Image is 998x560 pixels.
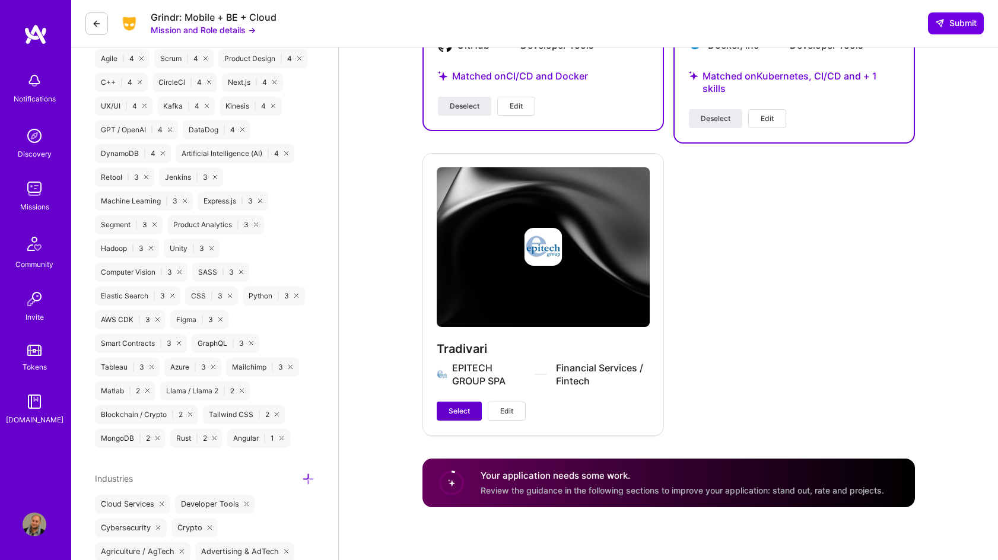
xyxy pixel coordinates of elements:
div: MongoDB 2 [95,429,166,448]
i: icon Close [205,104,209,108]
span: | [135,220,138,230]
div: CSS 3 [185,287,238,306]
img: Company Logo [117,15,141,33]
div: Rust 2 [170,429,223,448]
i: icon Close [183,199,187,203]
div: [DOMAIN_NAME] [6,413,63,426]
span: | [125,101,128,111]
span: | [222,268,224,277]
span: | [241,196,243,206]
div: Developer Tools [175,495,255,514]
i: icon Close [212,436,217,440]
div: SASS 3 [192,263,249,282]
span: | [166,196,168,206]
div: Crypto [171,518,218,537]
span: | [255,78,258,87]
div: Mailchimp 3 [226,358,298,377]
div: Artificial Intelligence (AI) 4 [176,144,294,163]
img: Community [20,230,49,258]
span: | [153,291,155,301]
div: Azure 3 [164,358,221,377]
div: Retool 3 [95,168,154,187]
i: icon Close [204,56,208,61]
i: icon Close [142,104,147,108]
i: icon Close [209,246,214,250]
div: Matched on CI/CD and Docker [438,56,649,97]
div: Tokens [23,361,47,373]
span: | [144,149,146,158]
div: Matlab 2 [95,381,155,400]
button: Edit [488,402,526,421]
div: GPT / OpenAI 4 [95,120,178,139]
span: | [277,291,279,301]
span: Review the guidance in the following sections to improve your application: stand out, rate and pr... [481,485,884,495]
button: Edit [497,97,535,116]
span: | [271,362,274,372]
a: User Avatar [20,513,49,536]
div: Community [15,258,53,271]
div: Cybersecurity [95,518,167,537]
h4: Your application needs some work. [481,469,884,482]
div: Tailwind CSS 2 [203,405,285,424]
div: Next.js 4 [222,73,282,92]
div: Smart Contracts 3 [95,334,187,353]
span: | [196,434,198,443]
div: Angular 1 [227,429,290,448]
div: Matched on Kubernetes, CI/CD and + 1 skills [689,56,900,109]
img: bell [23,69,46,93]
img: User Avatar [23,513,46,536]
span: | [194,362,196,372]
div: Elastic Search 3 [95,287,180,306]
span: | [127,173,129,182]
button: Mission and Role details → [151,24,256,36]
span: | [139,434,141,443]
i: icon Close [155,436,160,440]
span: | [171,410,174,419]
i: icon Close [279,436,284,440]
div: Grindr: Mobile + BE + Cloud [151,11,276,24]
span: | [132,244,134,253]
img: tokens [27,345,42,356]
i: icon Close [177,341,181,345]
div: Kinesis 4 [220,97,281,116]
i: icon Close [144,175,148,179]
div: Product Design 4 [218,49,307,68]
i: icon Close [138,80,142,84]
i: icon Close [240,128,244,132]
button: Deselect [689,109,742,128]
i: icon Close [139,56,144,61]
span: | [223,386,225,396]
span: | [186,54,189,63]
i: icon Close [152,222,157,227]
i: icon Close [180,549,185,554]
span: | [192,244,195,253]
img: guide book [23,390,46,413]
span: Edit [510,101,523,112]
span: Deselect [701,113,730,124]
span: Select [449,406,470,416]
div: Python 3 [243,287,304,306]
div: CircleCl 4 [152,73,217,92]
i: icon Close [213,175,217,179]
i: icon SendLight [935,18,945,28]
i: icon Close [155,317,160,322]
i: icon Close [170,294,174,298]
i: icon Close [177,270,182,274]
i: icon Close [275,412,279,416]
span: | [201,315,204,324]
i: icon LeftArrowDark [92,19,101,28]
i: icon Close [297,56,301,61]
span: Submit [935,17,977,29]
img: logo [24,24,47,45]
div: Cloud Services [95,495,170,514]
div: Notifications [14,93,56,105]
i: icon Close [240,389,244,393]
div: C++ 4 [95,73,148,92]
i: icon Close [218,317,223,322]
div: Llama / Llama 2 2 [160,381,250,400]
div: AWS CDK 3 [95,310,166,329]
div: Invite [26,311,44,323]
span: | [160,268,163,277]
div: Segment 3 [95,215,163,234]
div: Machine Learning 3 [95,192,193,211]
